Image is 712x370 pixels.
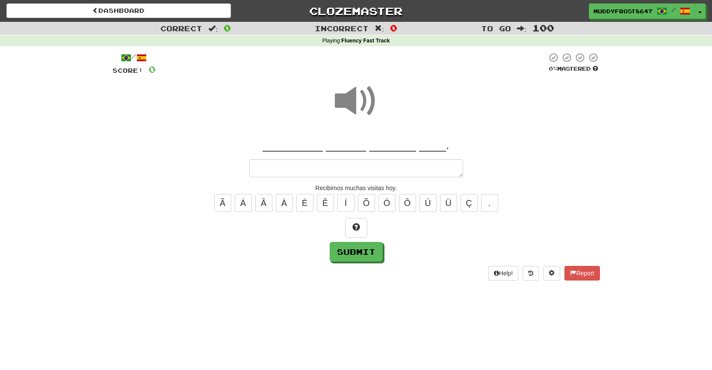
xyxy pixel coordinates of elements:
[112,184,600,192] div: Recibimos muchas visitas hoy.
[255,194,272,212] button: Â
[112,137,600,153] div: _________ ______ _______ ____.
[337,194,355,212] button: Í
[6,3,231,18] a: Dashboard
[488,266,519,280] button: Help!
[224,23,231,33] span: 0
[244,3,468,18] a: Clozemaster
[671,7,676,13] span: /
[112,52,156,63] div: /
[481,24,511,33] span: To go
[214,194,231,212] button: Ã
[375,25,384,32] span: :
[317,194,334,212] button: Ê
[517,25,526,32] span: :
[208,25,218,32] span: :
[358,194,375,212] button: Õ
[440,194,457,212] button: Ü
[523,266,539,280] button: Round history (alt+y)
[594,7,653,15] span: MuddyFrost8647
[547,65,600,73] div: Mastered
[378,194,396,212] button: Ó
[276,194,293,212] button: À
[345,218,367,238] button: Hint!
[420,194,437,212] button: Ú
[549,65,557,72] span: 0 %
[330,242,383,262] button: Submit
[341,38,390,44] strong: Fluency Fast Track
[112,67,143,74] span: Score:
[315,24,369,33] span: Incorrect
[399,194,416,212] button: Ô
[390,23,397,33] span: 0
[160,24,202,33] span: Correct
[461,194,478,212] button: Ç
[148,64,156,75] span: 0
[589,3,695,19] a: MuddyFrost8647 /
[532,23,554,33] span: 100
[235,194,252,212] button: Á
[481,194,498,212] button: .
[564,266,600,280] button: Report
[296,194,313,212] button: É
